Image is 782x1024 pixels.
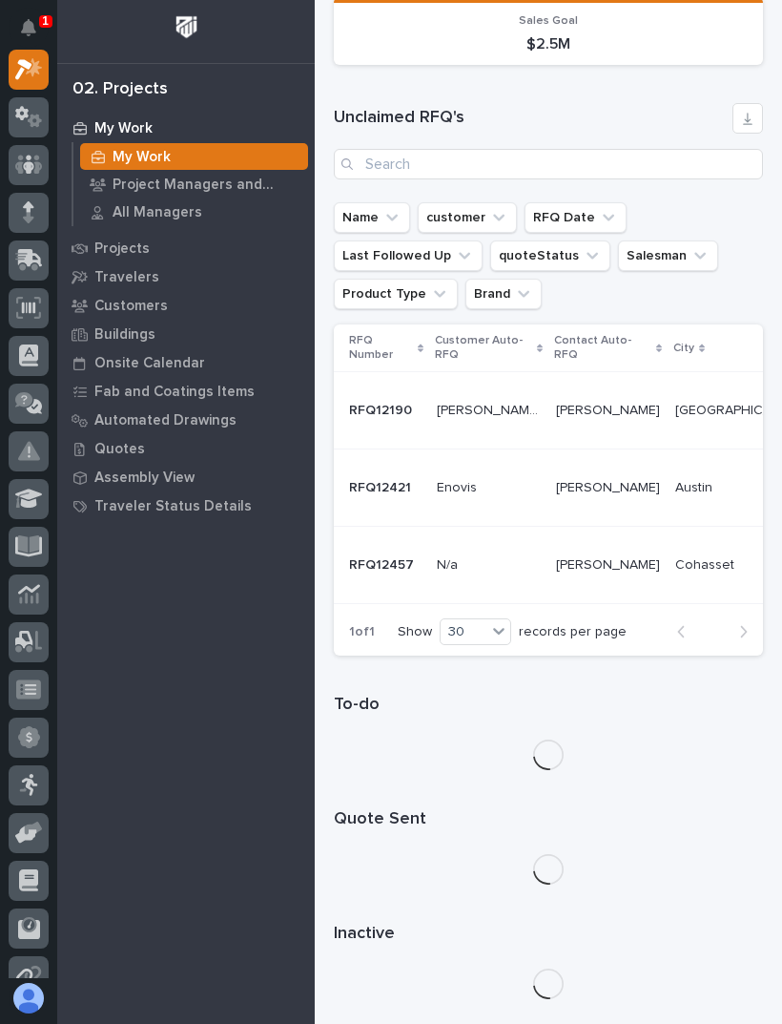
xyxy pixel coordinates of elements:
[57,348,315,377] a: Onsite Calendar
[675,554,738,574] p: Cohasset
[554,330,651,366] p: Contact Auto-RFQ
[94,298,168,315] p: Customers
[334,923,763,946] h1: Inactive
[334,279,458,309] button: Product Type
[441,621,486,643] div: 30
[94,355,205,372] p: Onsite Calendar
[525,202,627,233] button: RFQ Date
[618,240,718,271] button: Salesman
[556,399,664,419] p: Dennis Konieczny
[113,204,202,221] p: All Managers
[9,978,49,1018] button: users-avatar
[57,234,315,262] a: Projects
[73,199,315,225] a: All Managers
[94,470,195,487] p: Assembly View
[437,476,481,496] p: Enovis
[94,441,145,458] p: Quotes
[94,120,153,137] p: My Work
[349,476,415,496] p: RFQ12421
[437,399,545,419] p: Stevens Construction Corp
[675,476,716,496] p: Austin
[94,412,237,429] p: Automated Drawings
[673,338,694,359] p: City
[349,399,416,419] p: RFQ12190
[9,8,49,48] button: Notifications
[334,202,410,233] button: Name
[57,114,315,142] a: My Work
[437,554,462,574] p: N/a
[349,330,413,366] p: RFQ Number
[519,624,627,640] p: records per page
[169,10,204,45] img: Workspace Logo
[42,14,49,28] p: 1
[94,498,252,515] p: Traveler Status Details
[73,171,315,198] a: Project Managers and Engineers
[94,240,150,258] p: Projects
[57,377,315,406] a: Fab and Coatings Items
[94,384,255,401] p: Fab and Coatings Items
[73,143,315,170] a: My Work
[465,279,542,309] button: Brand
[334,240,483,271] button: Last Followed Up
[57,463,315,491] a: Assembly View
[712,623,763,640] button: Next
[334,609,390,656] p: 1 of 1
[334,149,763,179] input: Search
[398,624,432,640] p: Show
[57,406,315,434] a: Automated Drawings
[57,320,315,348] a: Buildings
[334,694,763,717] h1: To-do
[334,808,763,831] h1: Quote Sent
[556,554,664,574] p: Josey Varberg
[57,291,315,320] a: Customers
[57,434,315,463] a: Quotes
[334,107,725,130] h1: Unclaimed RFQ's
[57,491,315,520] a: Traveler Status Details
[24,19,49,50] div: Notifications1
[418,202,517,233] button: customer
[490,240,610,271] button: quoteStatus
[556,476,664,496] p: Nithin kantharaj
[72,79,168,100] div: 02. Projects
[94,326,155,344] p: Buildings
[662,623,712,640] button: Back
[113,149,171,166] p: My Work
[57,262,315,291] a: Travelers
[349,554,418,574] p: RFQ12457
[94,269,159,286] p: Travelers
[113,177,300,194] p: Project Managers and Engineers
[435,330,532,366] p: Customer Auto-RFQ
